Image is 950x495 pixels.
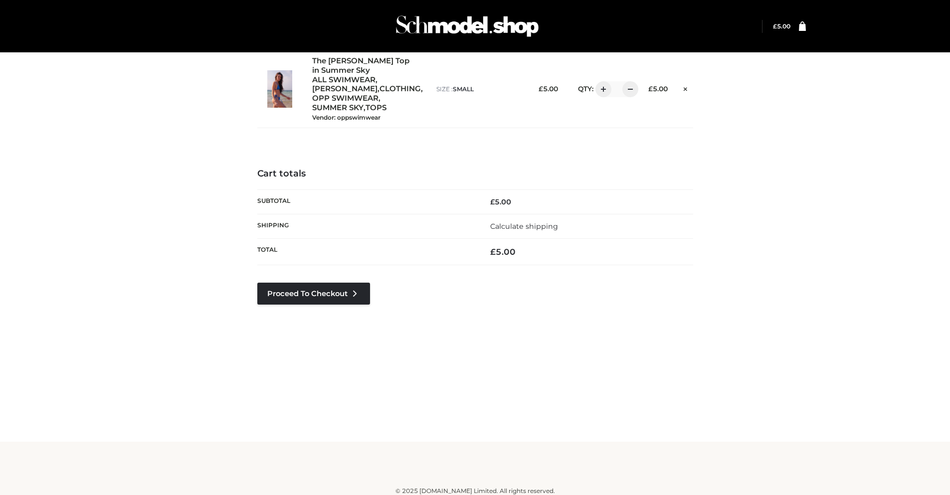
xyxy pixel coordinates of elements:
a: ALL SWIMWEAR [312,75,376,85]
a: SUMMER SKY [312,103,364,113]
span: SMALL [453,85,474,93]
th: Subtotal [257,189,475,214]
bdi: 5.00 [539,85,558,93]
bdi: 5.00 [773,22,790,30]
a: CLOTHING [380,84,421,94]
a: £5.00 [773,22,790,30]
th: Shipping [257,214,475,239]
a: Proceed to Checkout [257,283,370,305]
h4: Cart totals [257,168,693,179]
div: QTY: [568,81,631,97]
bdi: 5.00 [648,85,668,93]
bdi: 5.00 [490,247,516,257]
a: TOPS [366,103,386,113]
div: , , , , , [312,56,426,122]
span: £ [490,197,495,206]
span: £ [773,22,777,30]
a: [PERSON_NAME] [312,84,378,94]
a: The [PERSON_NAME] Top in Summer Sky [312,56,415,75]
span: £ [648,85,653,93]
th: Total [257,239,475,265]
bdi: 5.00 [490,197,511,206]
a: Calculate shipping [490,222,558,231]
small: Vendor: oppswimwear [312,114,380,121]
p: size : [436,85,522,94]
span: £ [539,85,543,93]
a: Remove this item [678,81,693,94]
a: OPP SWIMWEAR [312,94,379,103]
img: Schmodel Admin 964 [392,6,542,46]
span: £ [490,247,496,257]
